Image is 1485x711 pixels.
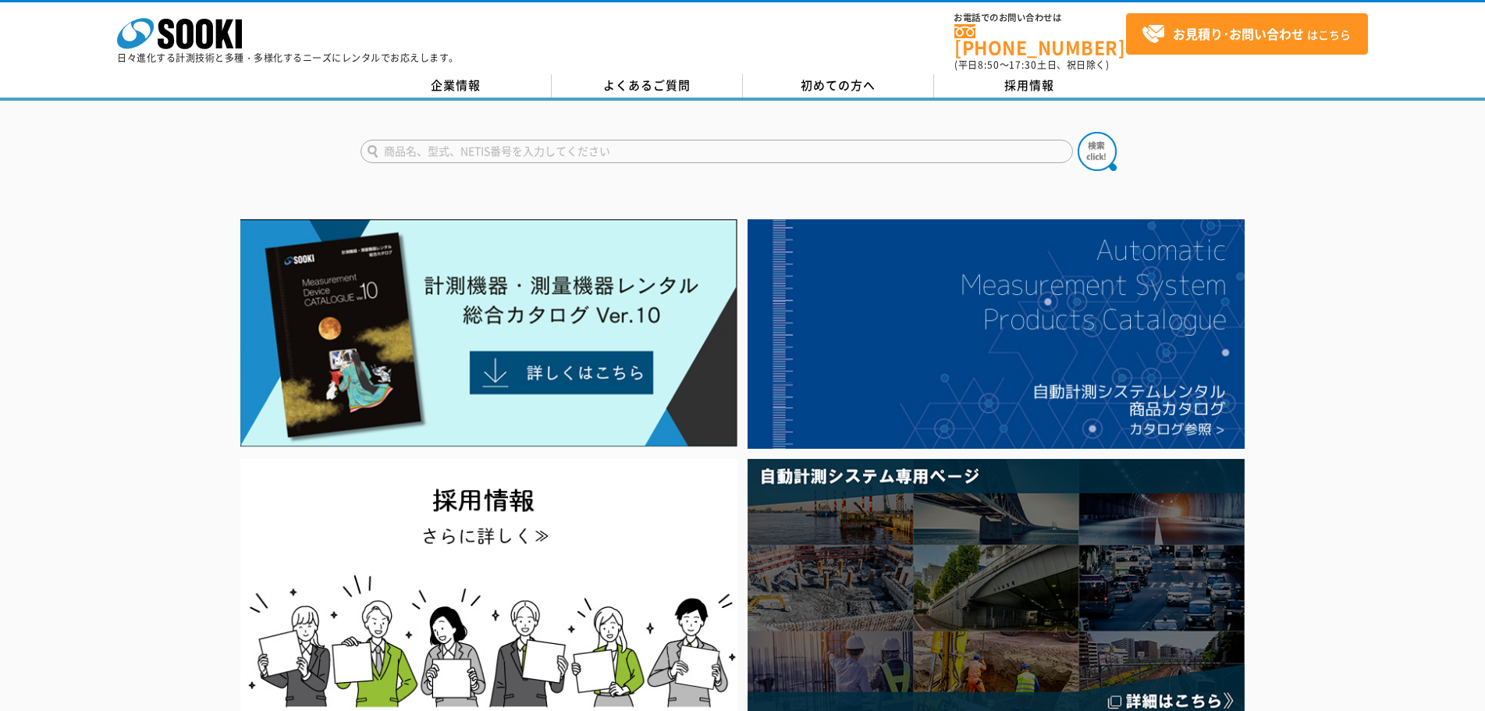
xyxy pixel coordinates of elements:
[552,74,743,98] a: よくあるご質問
[240,219,737,447] img: Catalog Ver10
[1142,23,1351,46] span: はこちら
[978,58,1000,72] span: 8:50
[361,74,552,98] a: 企業情報
[1173,24,1304,43] strong: お見積り･お問い合わせ
[954,58,1109,72] span: (平日 ～ 土日、祝日除く)
[748,219,1245,449] img: 自動計測システムカタログ
[361,140,1073,163] input: 商品名、型式、NETIS番号を入力してください
[743,74,934,98] a: 初めての方へ
[801,76,876,94] span: 初めての方へ
[954,13,1126,23] span: お電話でのお問い合わせは
[1078,132,1117,171] img: btn_search.png
[1126,13,1368,55] a: お見積り･お問い合わせはこちら
[117,53,459,62] p: 日々進化する計測技術と多種・多様化するニーズにレンタルでお応えします。
[954,24,1126,56] a: [PHONE_NUMBER]
[1009,58,1037,72] span: 17:30
[934,74,1125,98] a: 採用情報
